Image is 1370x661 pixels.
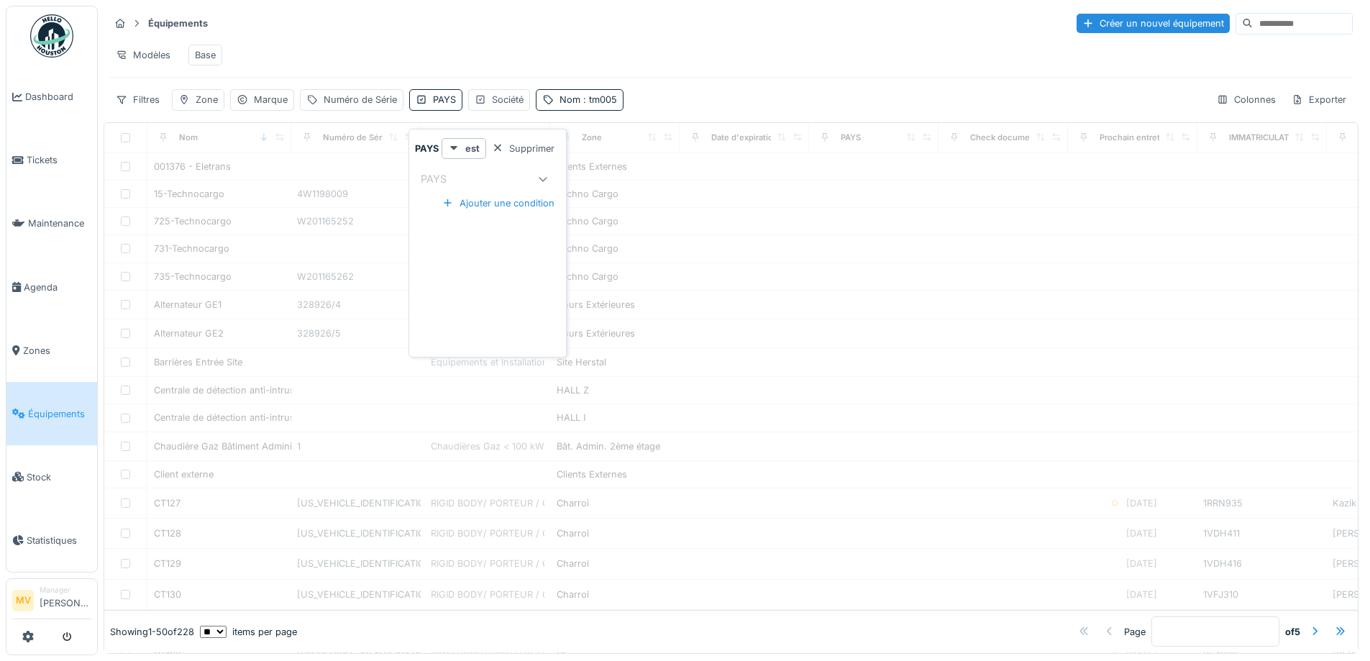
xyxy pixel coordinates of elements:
[431,439,544,453] div: Chaudières Gaz < 100 kW
[1077,14,1230,33] div: Créer un nouvel équipement
[154,557,181,570] div: CT129
[154,270,232,283] div: 735-Technocargo
[12,590,34,611] li: MV
[297,526,415,540] div: [US_VEHICLE_IDENTIFICATION_NUMBER]
[40,585,91,596] div: Manager
[841,132,861,144] div: PAYS
[557,270,618,283] div: Techno Cargo
[1203,588,1321,601] div: 1VFJ310
[1285,89,1353,110] div: Exporter
[431,588,580,601] div: RIGID BODY/ PORTEUR / CAMION
[1203,557,1321,570] div: 1VDH416
[30,14,73,58] img: Badge_color-CXgf-gQk.svg
[557,242,618,255] div: Techno Cargo
[154,298,222,311] div: Alternateur GE1
[109,89,166,110] div: Filtres
[1126,557,1157,570] div: [DATE]
[200,625,297,639] div: items per page
[154,439,317,453] div: Chaudière Gaz Bâtiment Administratif
[40,585,91,616] li: [PERSON_NAME]
[154,383,309,397] div: Centrale de détection anti-intrusion
[297,327,415,340] div: 328926/5
[154,355,242,369] div: Barrières Entrée Site
[23,344,91,357] span: Zones
[154,526,181,540] div: CT128
[465,142,480,155] strong: est
[1203,496,1321,510] div: 1RRN935
[254,93,288,106] div: Marque
[582,132,602,144] div: Zone
[492,93,524,106] div: Société
[486,139,560,158] div: Supprimer
[437,193,560,213] div: Ajouter une condition
[557,327,635,340] div: Cours Extérieures
[433,93,456,106] div: PAYS
[970,132,1057,144] div: Check document date
[25,90,91,104] span: Dashboard
[27,534,91,547] span: Statistiques
[324,93,397,106] div: Numéro de Série
[297,298,415,311] div: 328926/4
[1229,132,1304,144] div: IMMATRICULATION
[154,496,181,510] div: CT127
[24,281,91,294] span: Agenda
[557,439,660,453] div: Bât. Admin. 2ème étage
[560,93,617,106] div: Nom
[297,588,415,601] div: [US_VEHICLE_IDENTIFICATION_NUMBER]
[711,132,778,144] div: Date d'expiration
[557,214,618,228] div: Techno Cargo
[557,411,585,424] div: HALL I
[154,160,231,173] div: 001376 - Eletrans
[154,242,229,255] div: 731-Technocargo
[580,94,617,105] span: : tm005
[557,588,589,601] div: Charroi
[431,355,583,369] div: Equipements et Installations Divers
[1126,526,1157,540] div: [DATE]
[1126,496,1157,510] div: [DATE]
[297,270,415,283] div: W201165262
[557,468,627,481] div: Clients Externes
[415,142,439,155] strong: PAYS
[297,214,415,228] div: W201165252
[431,557,580,570] div: RIGID BODY/ PORTEUR / CAMION
[323,132,389,144] div: Numéro de Série
[557,160,627,173] div: Clients Externes
[154,214,232,228] div: 725-Technocargo
[297,496,415,510] div: [US_VEHICLE_IDENTIFICATION_NUMBER]
[1126,588,1157,601] div: [DATE]
[154,327,224,340] div: Alternateur GE2
[1203,526,1321,540] div: 1VDH411
[421,171,467,187] div: PAYS
[154,588,181,601] div: CT130
[1285,625,1300,639] strong: of 5
[1100,132,1172,144] div: Prochain entretien
[142,17,214,30] strong: Équipements
[297,439,415,453] div: 1
[431,526,580,540] div: RIGID BODY/ PORTEUR / CAMION
[154,411,309,424] div: Centrale de détection anti-intrusion
[557,557,589,570] div: Charroi
[27,153,91,167] span: Tickets
[1124,625,1146,639] div: Page
[297,187,415,201] div: 4W1198009
[28,216,91,230] span: Maintenance
[557,383,589,397] div: HALL Z
[28,407,91,421] span: Équipements
[196,93,218,106] div: Zone
[1210,89,1282,110] div: Colonnes
[195,48,216,62] div: Base
[154,187,224,201] div: 15-Technocargo
[431,496,580,510] div: RIGID BODY/ PORTEUR / CAMION
[154,468,214,481] div: Client externe
[557,355,606,369] div: Site Herstal
[557,526,589,540] div: Charroi
[109,45,177,65] div: Modèles
[110,625,194,639] div: Showing 1 - 50 of 228
[297,557,415,570] div: [US_VEHICLE_IDENTIFICATION_NUMBER]
[27,470,91,484] span: Stock
[557,187,618,201] div: Techno Cargo
[179,132,198,144] div: Nom
[557,298,635,311] div: Cours Extérieures
[557,496,589,510] div: Charroi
